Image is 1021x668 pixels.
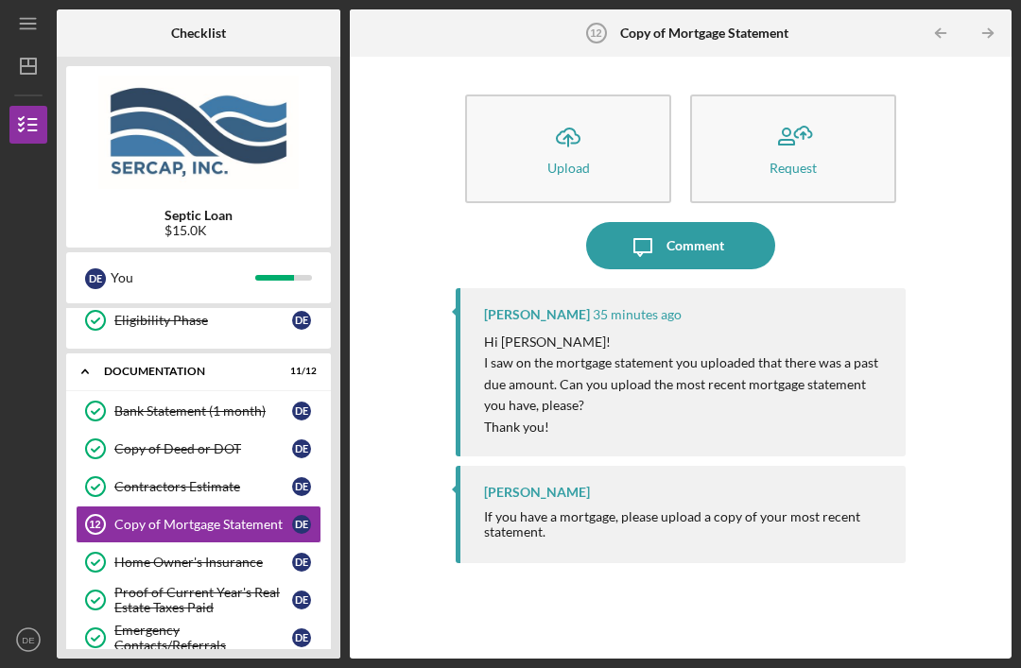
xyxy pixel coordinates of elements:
[770,161,817,175] div: Request
[292,553,311,572] div: D E
[114,623,292,653] div: Emergency Contacts/Referrals
[76,468,321,505] a: Contractors EstimateDE
[690,94,896,203] button: Request
[76,505,321,543] a: 12Copy of Mortgage StatementDE
[76,430,321,468] a: Copy of Deed or DOTDE
[76,581,321,619] a: Proof of Current Year's Real Estate Taxes PaidDE
[114,585,292,615] div: Proof of Current Year's Real Estate Taxes Paid
[292,628,311,647] div: D E
[76,392,321,430] a: Bank Statement (1 month)DE
[484,352,887,416] p: I saw on the mortgage statement you uploaded that there was a past due amount. Can you upload the...
[114,403,292,419] div: Bank Statement (1 month)
[22,635,34,645] text: DE
[484,307,590,322] div: [PERSON_NAME]
[111,262,255,294] div: You
[104,366,269,377] div: Documentation
[76,543,321,581] a: Home Owner's InsuranceDE
[164,223,233,238] div: $15.0K
[66,76,331,189] img: Product logo
[666,222,724,269] div: Comment
[292,402,311,420] div: D E
[484,509,887,540] div: If you have a mortgage, please upload a copy of your most recent statement.
[547,161,590,175] div: Upload
[292,439,311,458] div: D E
[164,208,233,223] b: Septic Loan
[85,268,106,289] div: D E
[114,517,292,532] div: Copy of Mortgage Statement
[9,621,47,659] button: DE
[114,313,292,328] div: Eligibility Phase
[114,555,292,570] div: Home Owner's Insurance
[484,417,887,437] p: Thank you!
[292,591,311,609] div: D E
[586,222,775,269] button: Comment
[171,26,226,41] b: Checklist
[465,94,671,203] button: Upload
[292,477,311,496] div: D E
[484,485,590,500] div: [PERSON_NAME]
[593,307,682,322] time: 2025-08-19 16:40
[590,27,601,39] tspan: 12
[114,441,292,456] div: Copy of Deed or DOT
[76,301,321,339] a: Eligibility PhaseDE
[620,26,788,41] b: Copy of Mortgage Statement
[484,332,887,352] p: Hi [PERSON_NAME]!
[114,479,292,494] div: Contractors Estimate
[76,619,321,657] a: Emergency Contacts/ReferralsDE
[283,366,317,377] div: 11 / 12
[89,519,100,530] tspan: 12
[292,311,311,330] div: D E
[292,515,311,534] div: D E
